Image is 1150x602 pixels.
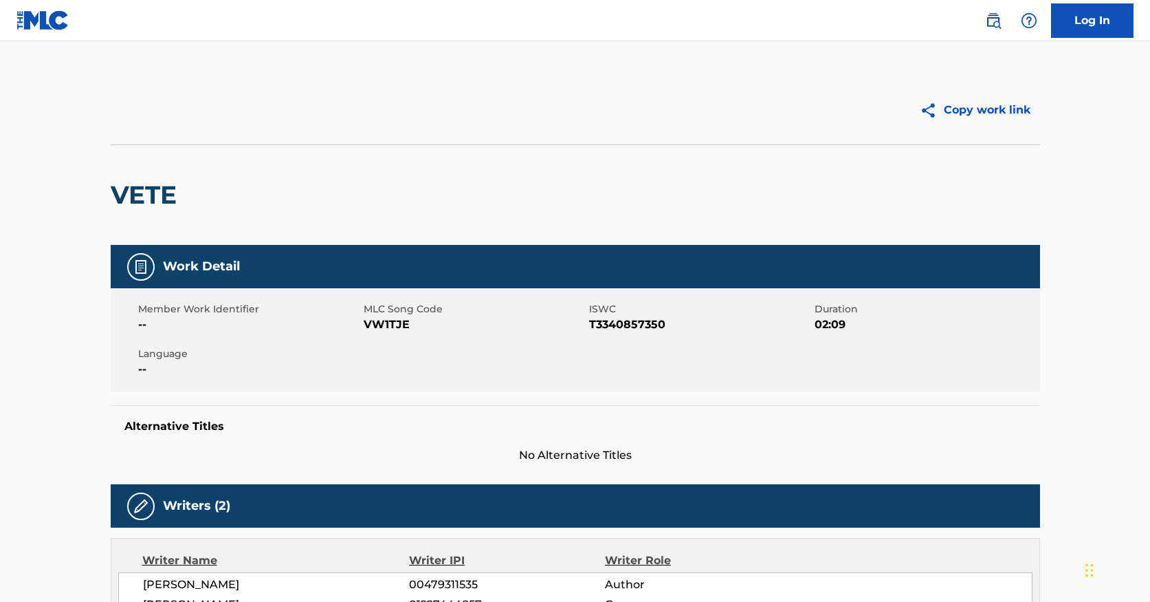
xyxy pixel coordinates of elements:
[1021,12,1037,29] img: help
[138,347,360,361] span: Language
[605,552,783,569] div: Writer Role
[409,577,604,593] span: 00479311535
[985,12,1002,29] img: search
[364,302,586,316] span: MLC Song Code
[111,180,184,211] h2: VETE
[138,316,360,333] span: --
[409,552,605,569] div: Writer IPI
[589,316,811,333] span: T3340857350
[133,259,149,275] img: Work Detail
[589,302,811,316] span: ISWC
[163,259,240,275] h5: Work Detail
[163,498,230,514] h5: Writers (2)
[815,316,1037,333] span: 02:09
[910,93,1040,127] button: Copy work link
[133,498,149,515] img: Writers
[920,102,944,119] img: Copy work link
[138,361,360,378] span: --
[138,302,360,316] span: Member Work Identifier
[364,316,586,333] span: VW1TJE
[1085,550,1094,591] div: Drag
[1015,7,1043,34] div: Help
[1081,536,1150,602] iframe: Chat Widget
[124,420,1026,433] h5: Alternative Titles
[605,577,783,593] span: Author
[143,577,410,593] span: [PERSON_NAME]
[815,302,1037,316] span: Duration
[142,552,410,569] div: Writer Name
[1051,3,1134,38] a: Log In
[980,7,1007,34] a: Public Search
[111,447,1040,464] span: No Alternative Titles
[16,10,69,30] img: MLC Logo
